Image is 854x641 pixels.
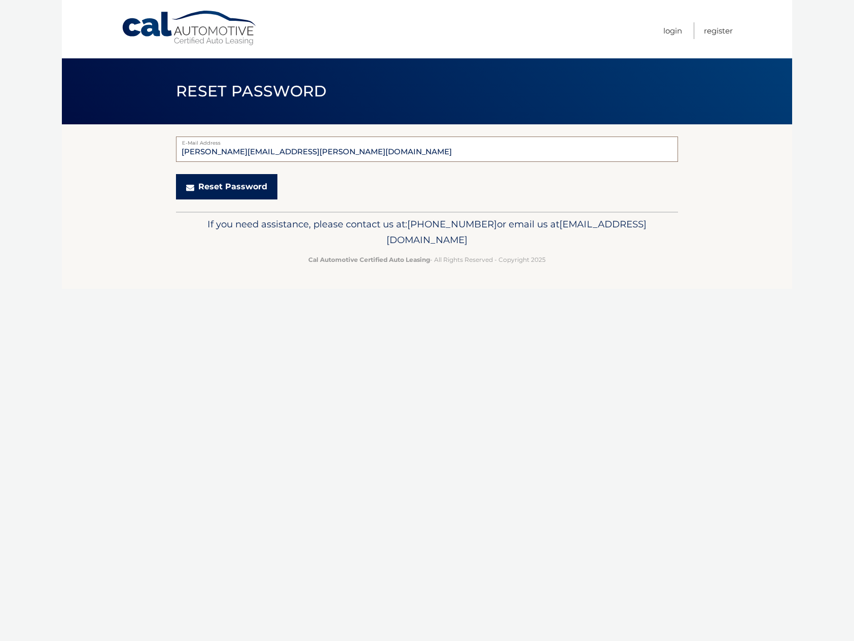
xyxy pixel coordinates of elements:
[407,218,497,230] span: [PHONE_NUMBER]
[176,137,678,162] input: E-Mail Address
[176,137,678,145] label: E-Mail Address
[663,22,682,39] a: Login
[704,22,733,39] a: Register
[183,216,671,249] p: If you need assistance, please contact us at: or email us at
[176,174,277,199] button: Reset Password
[176,82,327,100] span: Reset Password
[183,254,671,265] p: - All Rights Reserved - Copyright 2025
[308,256,430,263] strong: Cal Automotive Certified Auto Leasing
[121,10,258,46] a: Cal Automotive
